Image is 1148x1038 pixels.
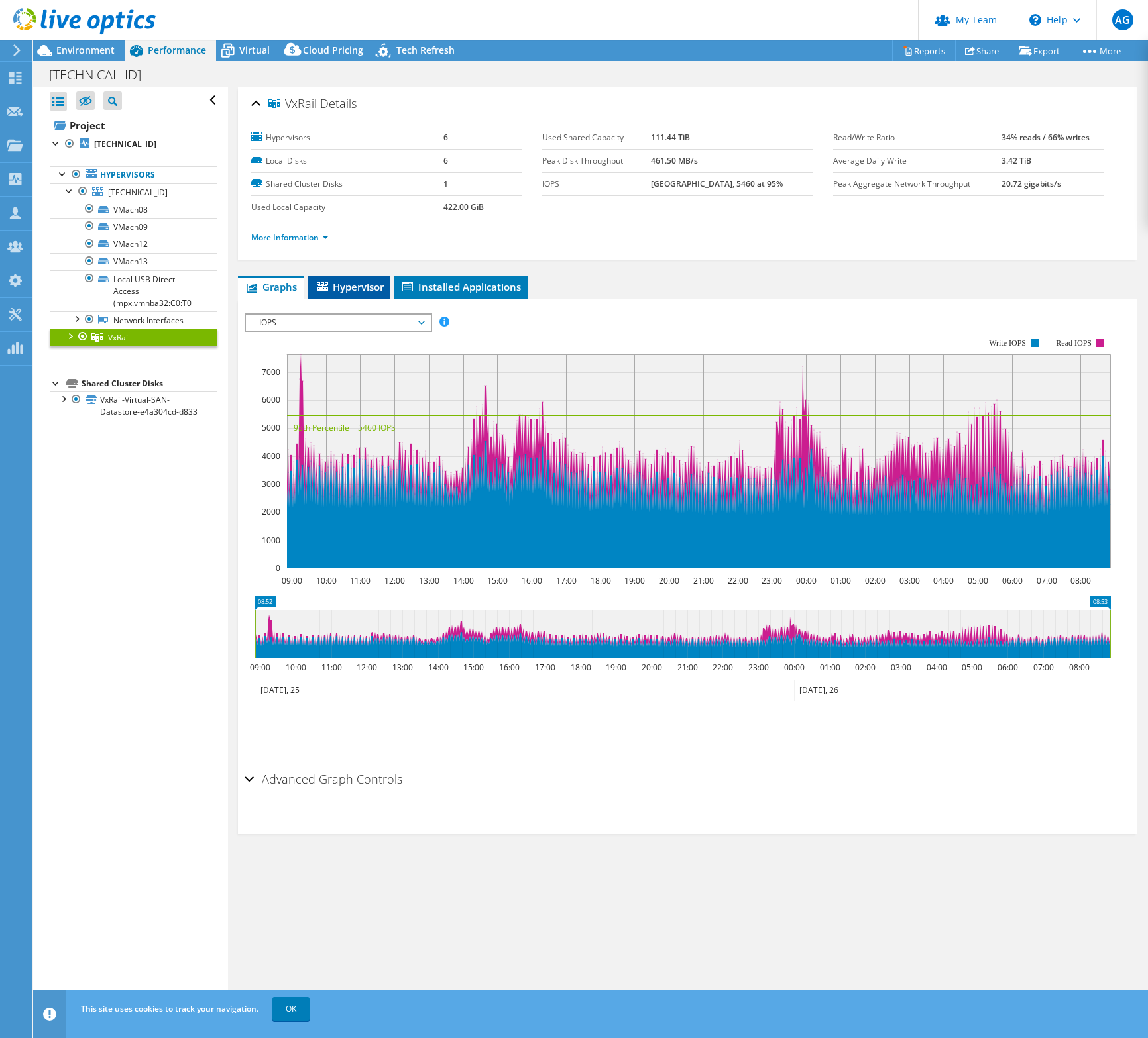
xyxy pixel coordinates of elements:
[542,154,651,168] label: Peak Disk Throughput
[50,391,217,421] a: VxRail-Virtual-SAN-Datastore-e4a304cd-d833
[419,575,439,586] text: 13:00
[624,575,645,586] text: 19:00
[542,178,651,191] label: IOPS
[1057,338,1092,348] text: Read IOPS
[1029,14,1041,26] svg: \n
[1002,575,1023,586] text: 06:00
[245,280,297,293] span: Graphs
[1070,40,1131,61] a: More
[1002,132,1090,143] b: 34% reads / 66% writes
[286,662,306,673] text: 10:00
[833,178,1001,191] label: Peak Aggregate Network Throughput
[262,366,280,378] text: 7000
[443,201,484,213] b: 422.00 GiB
[820,662,840,673] text: 01:00
[262,422,280,433] text: 5000
[1002,178,1061,189] b: 20.72 gigabits/s
[651,155,698,166] b: 461.50 MB/s
[50,115,217,136] a: Project
[831,575,851,586] text: 01:00
[833,154,1001,168] label: Average Daily Write
[396,44,455,56] span: Tech Refresh
[1070,575,1091,586] text: 08:00
[591,575,611,586] text: 18:00
[522,575,542,586] text: 16:00
[748,662,769,673] text: 23:00
[1069,662,1090,673] text: 08:00
[251,201,443,214] label: Used Local Capacity
[933,575,954,586] text: 04:00
[677,662,698,673] text: 21:00
[1002,155,1031,166] b: 3.42 TiB
[1009,40,1070,61] a: Export
[1033,662,1054,673] text: 07:00
[320,95,357,111] span: Details
[251,232,329,243] a: More Information
[927,662,947,673] text: 04:00
[891,662,911,673] text: 03:00
[443,132,448,143] b: 6
[108,332,130,343] span: VxRail
[268,97,317,111] span: VxRail
[82,376,217,391] div: Shared Cluster Disks
[796,575,817,586] text: 00:00
[855,662,876,673] text: 02:00
[50,183,217,201] a: [TECHNICAL_ID]
[50,253,217,270] a: VMach13
[282,575,302,586] text: 09:00
[642,662,662,673] text: 20:00
[892,40,956,61] a: Reports
[487,575,508,586] text: 15:00
[535,662,555,673] text: 17:00
[245,766,402,792] h2: Advanced Graph Controls
[50,311,217,329] a: Network Interfaces
[990,338,1027,348] text: Write IOPS
[251,131,443,144] label: Hypervisors
[251,154,443,168] label: Local Disks
[50,270,217,311] a: Local USB Direct-Access (mpx.vmhba32:C0:T0
[357,662,377,673] text: 12:00
[651,178,783,189] b: [GEOGRAPHIC_DATA], 5460 at 95%
[728,575,748,586] text: 22:00
[50,136,217,153] a: [TECHNICAL_ID]
[955,40,1009,61] a: Share
[81,1003,258,1014] span: This site uses cookies to track your navigation.
[1112,9,1133,30] span: AG
[262,478,280,490] text: 3000
[50,166,217,183] a: Hypervisors
[253,315,423,331] span: IOPS
[1037,575,1057,586] text: 07:00
[276,562,280,574] text: 0
[443,178,448,189] b: 1
[108,187,168,198] span: [TECHNICAL_ID]
[998,662,1018,673] text: 06:00
[651,132,690,143] b: 111.44 TiB
[50,236,217,253] a: VMach12
[94,138,156,150] b: [TECHNICAL_ID]
[962,662,982,673] text: 05:00
[250,662,270,673] text: 09:00
[443,155,448,166] b: 6
[50,329,217,346] a: VxRail
[262,394,280,405] text: 6000
[56,44,115,56] span: Environment
[968,575,988,586] text: 05:00
[50,201,217,218] a: VMach08
[262,450,280,462] text: 4000
[262,535,280,546] text: 1000
[384,575,405,586] text: 12:00
[713,662,733,673] text: 22:00
[499,662,520,673] text: 16:00
[315,280,384,293] span: Hypervisor
[659,575,679,586] text: 20:00
[693,575,714,586] text: 21:00
[262,506,280,517] text: 2000
[762,575,782,586] text: 23:00
[50,218,217,235] a: VMach09
[556,575,577,586] text: 17:00
[428,662,449,673] text: 14:00
[239,44,270,56] span: Virtual
[392,662,413,673] text: 13:00
[321,662,342,673] text: 11:00
[316,575,337,586] text: 10:00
